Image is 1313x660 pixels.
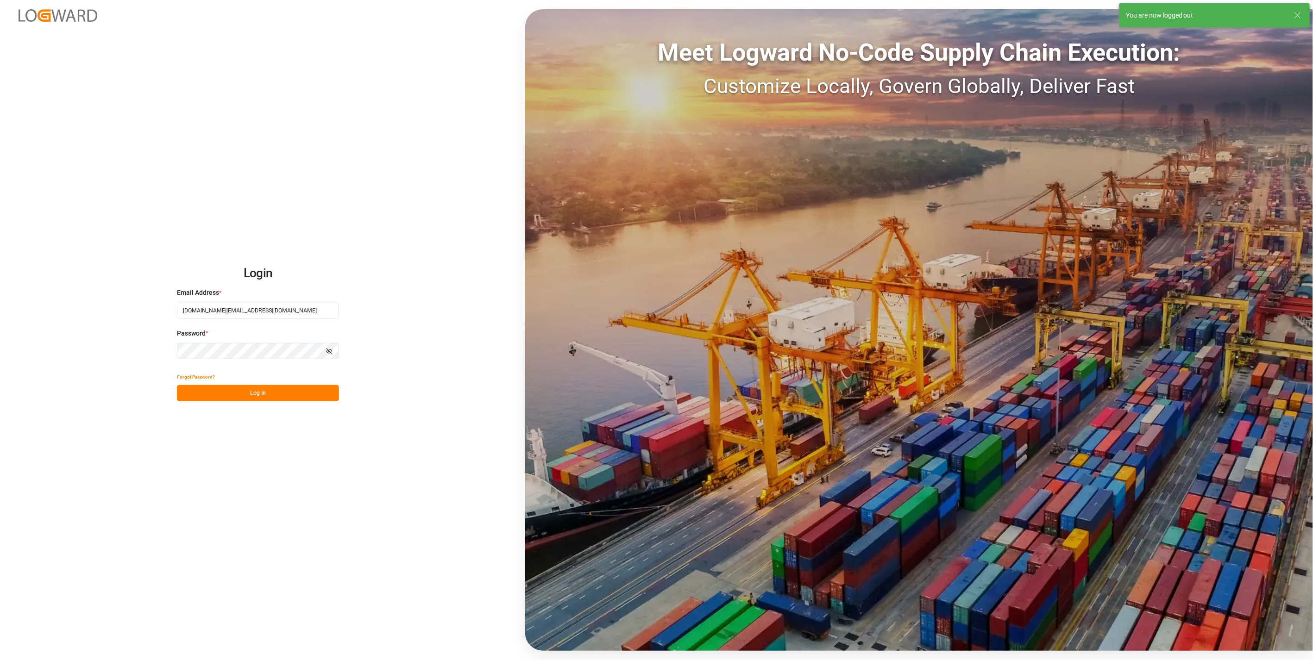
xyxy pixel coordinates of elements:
span: Password [177,329,206,338]
button: Forgot Password? [177,369,215,385]
img: Logward_new_orange.png [19,9,97,22]
h2: Login [177,259,339,288]
span: Email Address [177,288,219,298]
button: Log In [177,385,339,401]
input: Enter your email [177,303,339,319]
div: You are now logged out [1126,11,1285,20]
div: Customize Locally, Govern Globally, Deliver Fast [525,71,1313,101]
div: Meet Logward No-Code Supply Chain Execution: [525,35,1313,71]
